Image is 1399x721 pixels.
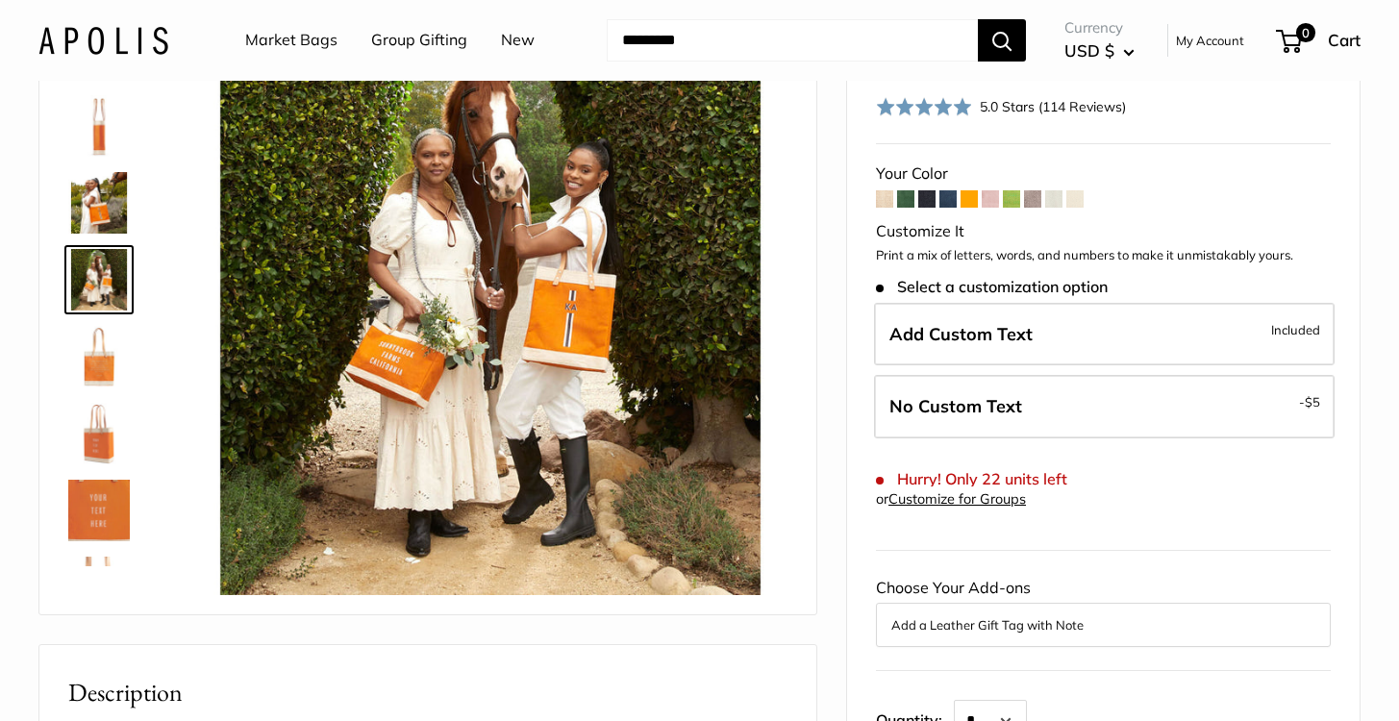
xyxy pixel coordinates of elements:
[1299,390,1320,413] span: -
[193,1,787,595] img: Market Tote in Citrus
[876,217,1331,246] div: Customize It
[68,403,130,464] img: Market Tote in Citrus
[64,91,134,161] a: description_12.5" wide, 15" high, 5.5" deep; handles: 11" drop
[1176,29,1244,52] a: My Account
[68,480,130,541] img: description_Custom printed text with eco-friendly ink.
[607,19,978,62] input: Search...
[874,375,1335,438] label: Leave Blank
[68,674,787,711] h2: Description
[1296,23,1315,42] span: 0
[38,26,168,54] img: Apolis
[68,95,130,157] img: description_12.5" wide, 15" high, 5.5" deep; handles: 11" drop
[1305,394,1320,410] span: $5
[1064,36,1135,66] button: USD $
[874,303,1335,366] label: Add Custom Text
[876,92,1126,120] div: 5.0 Stars (114 Reviews)
[68,326,130,387] img: description_Seal of authenticity printed on the backside of every bag.
[980,96,1126,117] div: 5.0 Stars (114 Reviews)
[876,470,1067,488] span: Hurry! Only 22 units left
[888,490,1026,508] a: Customize for Groups
[371,26,467,55] a: Group Gifting
[1064,14,1135,41] span: Currency
[68,172,130,234] img: Market Tote in Citrus
[876,246,1331,265] p: Print a mix of letters, words, and numbers to make it unmistakably yours.
[68,557,130,618] img: Market Tote in Citrus
[68,249,130,311] img: Market Tote in Citrus
[1064,40,1114,61] span: USD $
[64,168,134,237] a: Market Tote in Citrus
[978,19,1026,62] button: Search
[889,323,1033,345] span: Add Custom Text
[1278,25,1361,56] a: 0 Cart
[1271,318,1320,341] span: Included
[501,26,535,55] a: New
[889,395,1022,417] span: No Custom Text
[1328,30,1361,50] span: Cart
[876,278,1108,296] span: Select a customization option
[64,245,134,314] a: Market Tote in Citrus
[64,399,134,468] a: Market Tote in Citrus
[891,613,1315,636] button: Add a Leather Gift Tag with Note
[64,553,134,622] a: Market Tote in Citrus
[64,476,134,545] a: description_Custom printed text with eco-friendly ink.
[876,486,1026,512] div: or
[876,160,1331,188] div: Your Color
[876,574,1331,647] div: Choose Your Add-ons
[245,26,337,55] a: Market Bags
[64,322,134,391] a: description_Seal of authenticity printed on the backside of every bag.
